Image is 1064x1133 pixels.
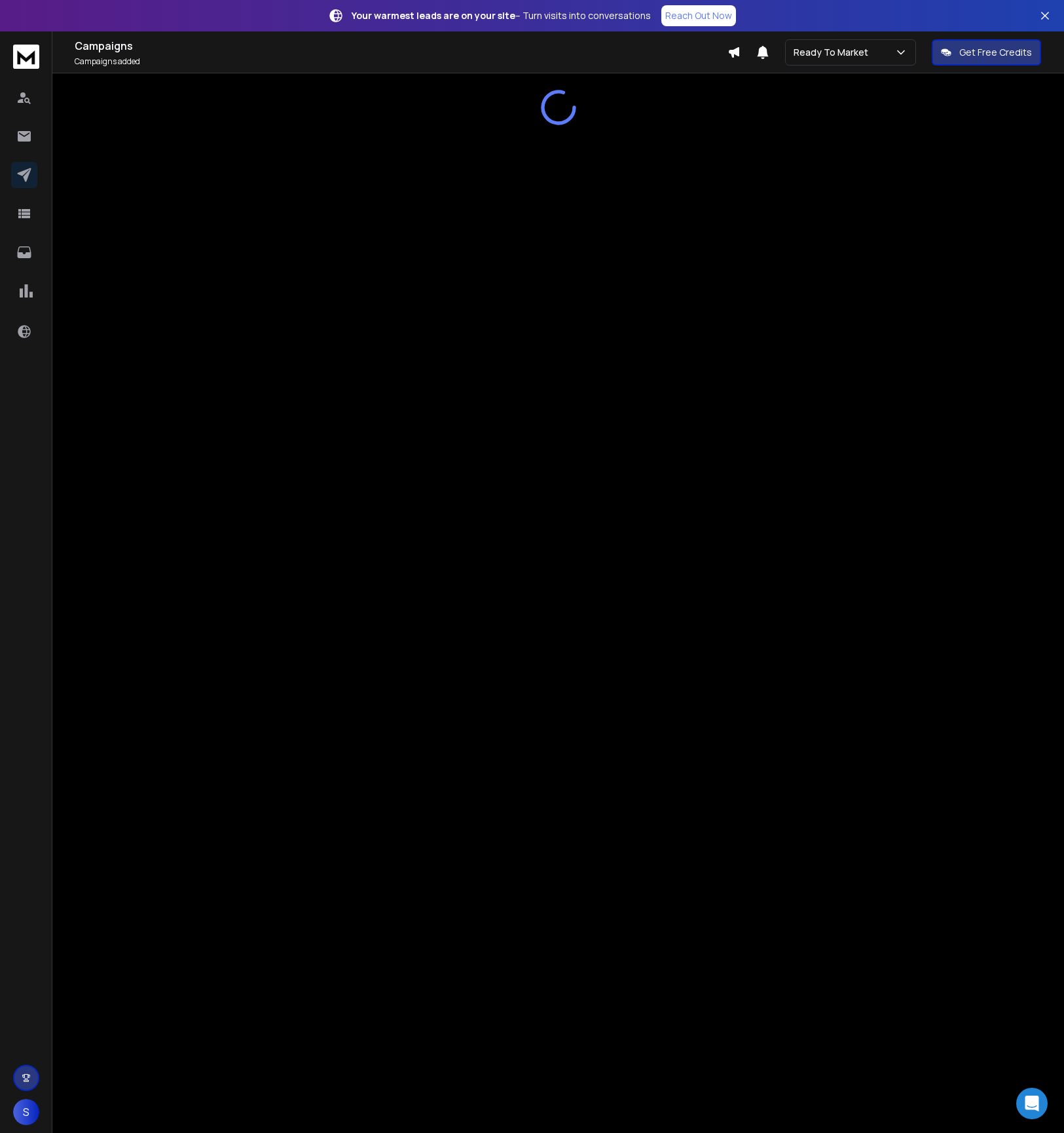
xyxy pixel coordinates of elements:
[932,39,1041,66] button: Get Free Credits
[13,1099,39,1125] button: S
[13,45,39,69] img: logo
[665,9,732,22] p: Reach Out Now
[75,56,727,67] p: Campaigns added
[352,9,651,22] p: – Turn visits into conversations
[959,46,1032,59] p: Get Free Credits
[794,46,873,59] p: Ready To Market
[352,9,515,22] strong: Your warmest leads are on your site
[1016,1088,1048,1119] div: Open Intercom Messenger
[661,5,736,26] a: Reach Out Now
[75,38,727,54] h1: Campaigns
